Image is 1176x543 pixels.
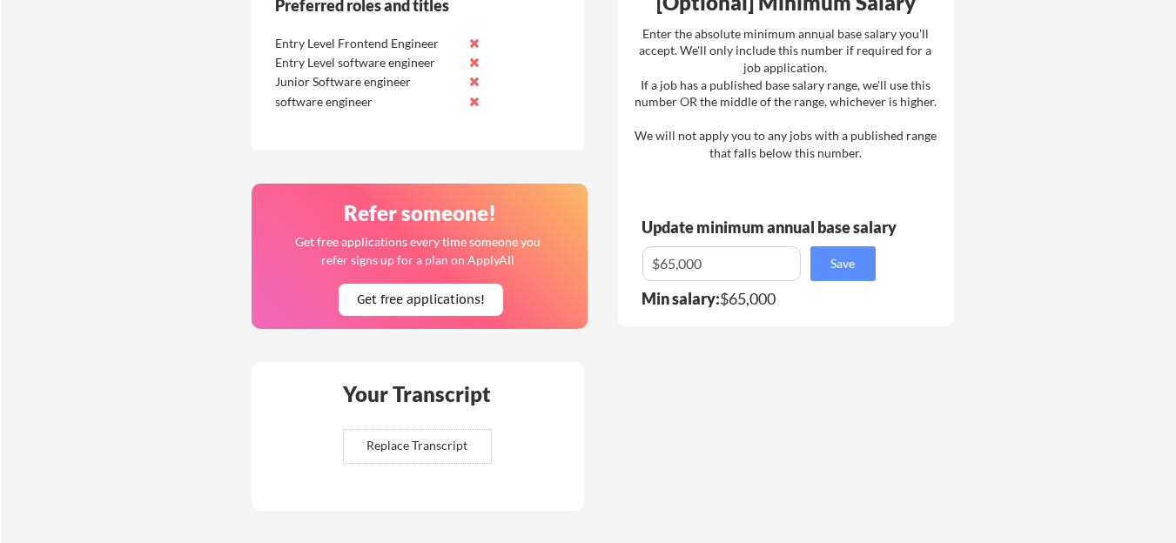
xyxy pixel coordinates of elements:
[259,203,582,224] div: Refer someone!
[642,219,903,235] div: Update minimum annual base salary
[810,246,876,281] button: Save
[642,246,801,281] input: E.g. $100,000
[294,232,542,269] div: Get free applications every time someone you refer signs up for a plan on ApplyAll
[642,291,887,306] div: $65,000
[339,284,503,316] button: Get free applications!
[635,25,937,162] div: Enter the absolute minimum annual base salary you'll accept. We'll only include this number if re...
[275,93,459,111] div: software engineer
[275,35,459,52] div: Entry Level Frontend Engineer
[275,73,459,90] div: Junior Software engineer
[331,384,503,405] div: Your Transcript
[275,54,459,71] div: Entry Level software engineer
[642,289,720,308] strong: Min salary:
